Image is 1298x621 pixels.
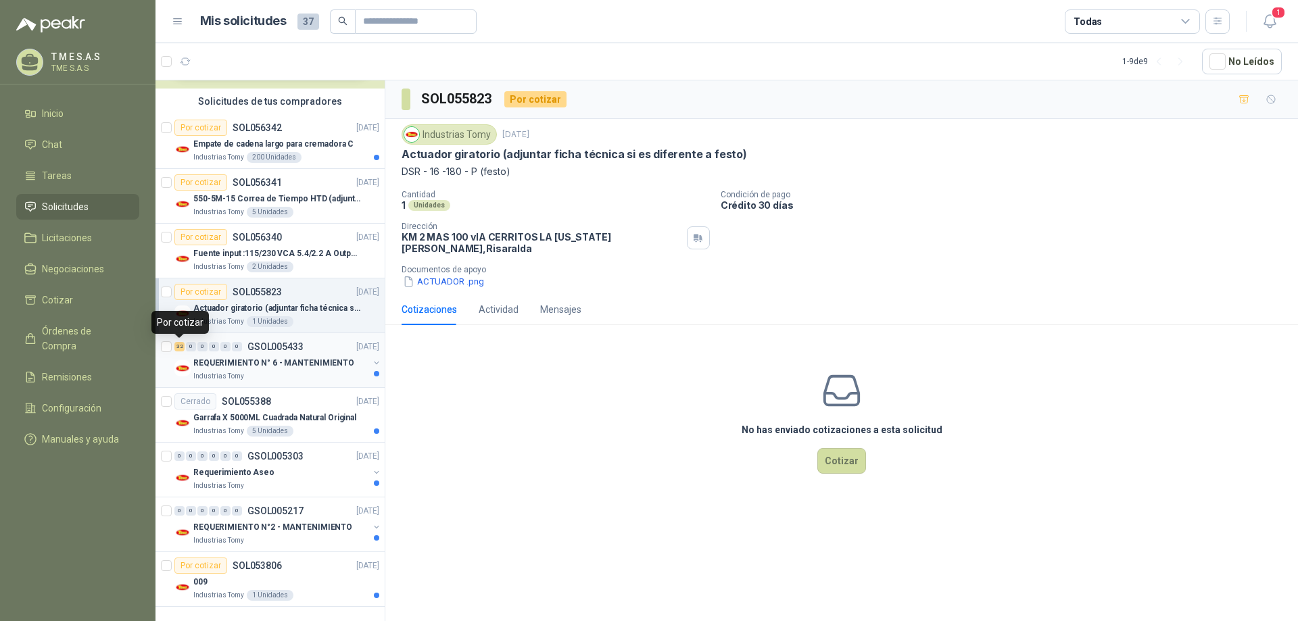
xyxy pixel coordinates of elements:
[16,256,139,282] a: Negociaciones
[174,251,191,267] img: Company Logo
[247,506,304,516] p: GSOL005217
[721,199,1293,211] p: Crédito 30 días
[42,432,119,447] span: Manuales y ayuda
[155,89,385,114] div: Solicitudes de tus compradores
[402,124,497,145] div: Industrias Tomy
[193,247,362,260] p: Fuente input :115/230 VCA 5.4/2.2 A Output: 24 VDC 10 A 47-63 Hz
[16,225,139,251] a: Licitaciones
[232,342,242,351] div: 0
[193,357,354,370] p: REQUERIMIENTO N° 6 - MANTENIMIENTO
[174,579,191,595] img: Company Logo
[247,342,304,351] p: GSOL005433
[479,302,519,317] div: Actividad
[186,451,196,461] div: 0
[16,101,139,126] a: Inicio
[356,450,379,463] p: [DATE]
[155,388,385,443] a: CerradoSOL055388[DATE] Company LogoGarrafa X 5000ML Cuadrada Natural OriginalIndustrias Tomy5 Uni...
[42,293,73,307] span: Cotizar
[16,163,139,189] a: Tareas
[42,324,126,353] span: Órdenes de Compra
[51,64,136,72] p: TME S.A.S
[338,16,347,26] span: search
[504,91,567,107] div: Por cotizar
[42,401,101,416] span: Configuración
[222,397,271,406] p: SOL055388
[402,231,681,254] p: KM 2 MAS 100 vIA CERRITOS LA [US_STATE] [PERSON_NAME] , Risaralda
[402,265,1293,274] p: Documentos de apoyo
[174,503,382,546] a: 0 0 0 0 0 0 GSOL005217[DATE] Company LogoREQUERIMIENTO N°2 - MANTENIMIENTOIndustrias Tomy
[16,194,139,220] a: Solicitudes
[232,451,242,461] div: 0
[356,286,379,299] p: [DATE]
[42,230,92,245] span: Licitaciones
[408,200,450,211] div: Unidades
[421,89,494,109] h3: SOL055823
[742,422,942,437] h3: No has enviado cotizaciones a esta solicitud
[209,342,219,351] div: 0
[197,342,208,351] div: 0
[233,287,282,297] p: SOL055823
[193,193,362,205] p: 550-5M-15 Correa de Tiempo HTD (adjuntar ficha y /o imagenes)
[209,451,219,461] div: 0
[174,120,227,136] div: Por cotizar
[193,412,356,424] p: Garrafa X 5000ML Cuadrada Natural Original
[174,196,191,212] img: Company Logo
[193,535,244,546] p: Industrias Tomy
[817,448,866,474] button: Cotizar
[247,262,293,272] div: 2 Unidades
[193,207,244,218] p: Industrias Tomy
[247,152,302,163] div: 200 Unidades
[402,199,406,211] p: 1
[193,262,244,272] p: Industrias Tomy
[356,341,379,353] p: [DATE]
[233,232,282,242] p: SOL056340
[42,106,64,121] span: Inicio
[356,122,379,134] p: [DATE]
[174,415,191,431] img: Company Logo
[402,190,710,199] p: Cantidad
[42,262,104,276] span: Negociaciones
[16,318,139,359] a: Órdenes de Compra
[402,222,681,231] p: Dirección
[193,590,244,601] p: Industrias Tomy
[155,169,385,224] a: Por cotizarSOL056341[DATE] Company Logo550-5M-15 Correa de Tiempo HTD (adjuntar ficha y /o imagen...
[193,138,354,151] p: Empate de cadena largo para cremadora C
[197,451,208,461] div: 0
[42,137,62,152] span: Chat
[356,505,379,518] p: [DATE]
[193,152,244,163] p: Industrias Tomy
[174,229,227,245] div: Por cotizar
[247,451,304,461] p: GSOL005303
[174,174,227,191] div: Por cotizar
[16,287,139,313] a: Cotizar
[155,278,385,333] a: Por cotizarSOL055823[DATE] Company LogoActuador giratorio (adjuntar ficha técnica si es diferente...
[42,370,92,384] span: Remisiones
[247,207,293,218] div: 5 Unidades
[174,524,191,541] img: Company Logo
[402,302,457,317] div: Cotizaciones
[16,364,139,390] a: Remisiones
[174,360,191,376] img: Company Logo
[220,506,231,516] div: 0
[16,16,85,32] img: Logo peakr
[193,521,352,534] p: REQUERIMIENTO N°2 - MANTENIMIENTO
[42,168,72,183] span: Tareas
[404,127,419,142] img: Company Logo
[356,231,379,244] p: [DATE]
[1202,49,1282,74] button: No Leídos
[233,178,282,187] p: SOL056341
[200,11,287,31] h1: Mis solicitudes
[174,448,382,491] a: 0 0 0 0 0 0 GSOL005303[DATE] Company LogoRequerimiento AseoIndustrias Tomy
[151,311,209,334] div: Por cotizar
[186,342,196,351] div: 0
[232,506,242,516] div: 0
[174,342,185,351] div: 32
[356,395,379,408] p: [DATE]
[502,128,529,141] p: [DATE]
[233,123,282,132] p: SOL056342
[1122,51,1191,72] div: 1 - 9 de 9
[174,557,227,574] div: Por cotizar
[220,342,231,351] div: 0
[174,305,191,322] img: Company Logo
[174,506,185,516] div: 0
